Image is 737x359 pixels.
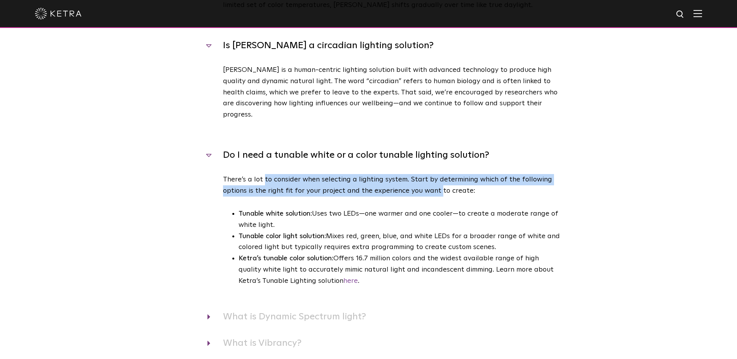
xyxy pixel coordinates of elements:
li: Offers 16.7 million colors and the widest available range of high quality white light to accurate... [239,253,563,286]
p: There’s a lot to consider when selecting a lighting system. Start by determining which of the fol... [223,174,563,197]
img: Hamburger%20Nav.svg [693,10,702,17]
h4: What is Vibrancy? [207,336,563,350]
p: [PERSON_NAME] is a human-centric lighting solution built with advanced technology to produce high... [223,64,563,120]
h4: What is Dynamic Spectrum light? [207,309,563,324]
strong: Tunable color light solution: [239,233,326,240]
h4: Do I need a tunable white or a color tunable lighting solution? [207,148,563,162]
strong: Tunable white solution: [239,210,312,217]
h4: Is [PERSON_NAME] a circadian lighting solution? [207,38,563,53]
img: search icon [676,10,685,19]
a: here [343,277,358,284]
strong: Ketra’s tunable color solution: [239,255,333,262]
img: ketra-logo-2019-white [35,8,82,19]
li: Mixes red, green, blue, and white LEDs for a broader range of white and colored light but typical... [239,231,563,253]
li: Uses two LEDs—one warmer and one cooler—to create a moderate range of white light. [239,208,563,231]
